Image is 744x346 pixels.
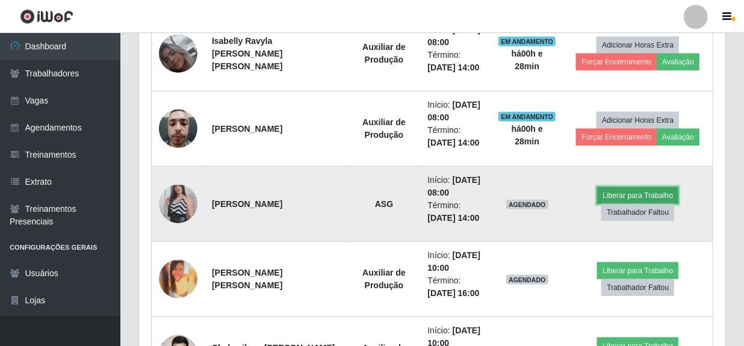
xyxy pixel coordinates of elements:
[512,124,543,146] strong: há 00 h e 28 min
[597,187,678,204] button: Liberar para Trabalho
[427,213,479,223] time: [DATE] 14:00
[576,54,657,70] button: Forçar Encerramento
[597,262,678,279] button: Liberar para Trabalho
[506,275,548,285] span: AGENDADO
[375,199,393,209] strong: ASG
[362,268,406,290] strong: Auxiliar de Produção
[427,124,484,149] li: Término:
[212,124,282,134] strong: [PERSON_NAME]
[212,199,282,209] strong: [PERSON_NAME]
[159,260,197,298] img: 1675811994359.jpeg
[427,100,480,122] time: [DATE] 08:00
[512,49,543,71] strong: há 00 h e 28 min
[427,138,479,147] time: [DATE] 14:00
[212,36,282,71] strong: Isabelly Ravyla [PERSON_NAME] [PERSON_NAME]
[427,49,484,74] li: Término:
[212,268,282,290] strong: [PERSON_NAME] [PERSON_NAME]
[362,42,406,64] strong: Auxiliar de Produção
[159,170,197,238] img: 1703785575739.jpeg
[657,129,699,146] button: Avaliação
[601,204,674,221] button: Trabalhador Faltou
[427,249,484,274] li: Início:
[506,200,548,209] span: AGENDADO
[498,112,556,122] span: EM ANDAMENTO
[427,63,479,72] time: [DATE] 14:00
[427,175,480,197] time: [DATE] 08:00
[601,279,674,296] button: Trabalhador Faltou
[657,54,699,70] button: Avaliação
[597,112,679,129] button: Adicionar Horas Extra
[427,274,484,300] li: Término:
[576,129,657,146] button: Forçar Encerramento
[20,9,73,24] img: CoreUI Logo
[427,288,479,298] time: [DATE] 16:00
[427,174,484,199] li: Início:
[159,103,197,154] img: 1742686144384.jpeg
[427,250,480,273] time: [DATE] 10:00
[362,117,406,140] strong: Auxiliar de Produção
[427,199,484,224] li: Término:
[159,19,197,88] img: 1700658195519.jpeg
[597,37,679,54] button: Adicionar Horas Extra
[498,37,556,46] span: EM ANDAMENTO
[427,99,484,124] li: Início:
[427,23,484,49] li: Início:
